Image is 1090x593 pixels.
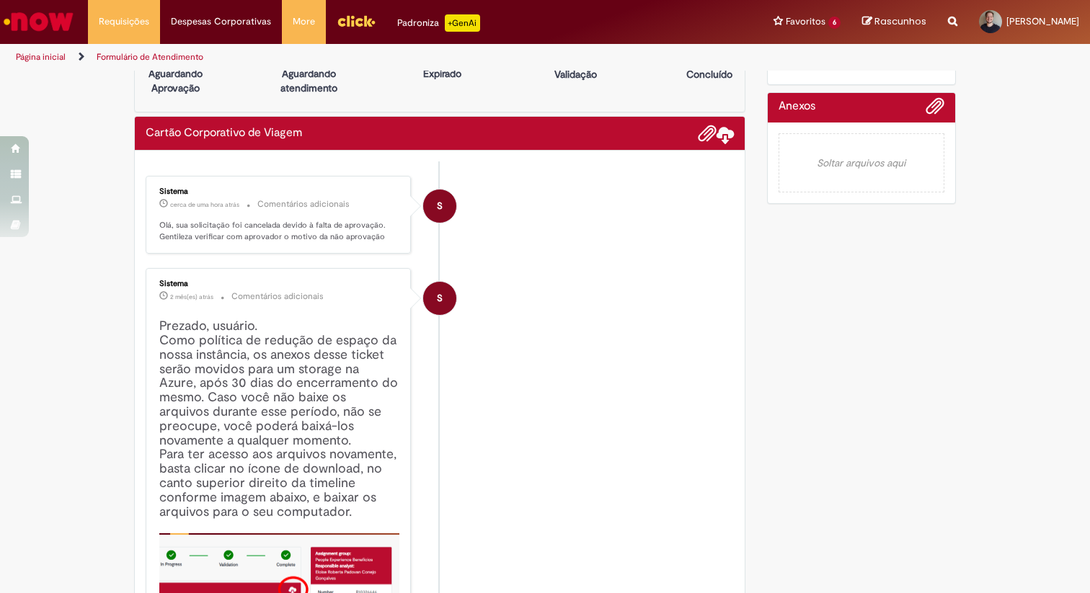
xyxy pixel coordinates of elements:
[874,14,926,28] span: Rascunhos
[337,10,376,32] img: click_logo_yellow_360x200.png
[257,198,350,210] small: Comentários adicionais
[926,97,944,122] button: Adicionar anexos
[828,17,841,29] span: 6
[170,200,239,209] span: cerca de uma hora atrás
[779,100,815,113] h2: Anexos
[159,187,399,196] div: Sistema
[170,293,213,301] time: 11/07/2025 02:01:49
[146,127,302,140] h2: Cartão Corporativo de Viagem Histórico de tíquete
[1,7,76,36] img: ServiceNow
[170,293,213,301] span: 2 mês(es) atrás
[159,220,399,242] p: Olá, sua solicitação foi cancelada devido à falta de aprovação. Gentileza verificar com aprovador...
[99,14,149,29] span: Requisições
[231,290,324,303] small: Comentários adicionais
[779,133,945,192] em: Soltar arquivos aqui
[16,51,66,63] a: Página inicial
[97,51,203,63] a: Formulário de Atendimento
[423,190,456,223] div: System
[862,15,926,29] a: Rascunhos
[423,66,461,81] p: Expirado
[437,189,443,223] span: S
[141,66,211,95] p: Aguardando Aprovação
[698,124,717,143] button: Adicionar anexos
[686,67,732,81] p: Concluído
[171,14,271,29] span: Despesas Corporativas
[554,67,597,81] p: Validação
[159,280,399,288] div: Sistema
[397,14,480,32] div: Padroniza
[274,66,344,95] p: Aguardando atendimento
[11,44,716,71] ul: Trilhas de página
[1006,15,1079,27] span: [PERSON_NAME]
[786,14,825,29] span: Favoritos
[170,200,239,209] time: 28/08/2025 08:17:04
[423,282,456,315] div: System
[437,281,443,316] span: S
[293,14,315,29] span: More
[445,14,480,32] p: +GenAi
